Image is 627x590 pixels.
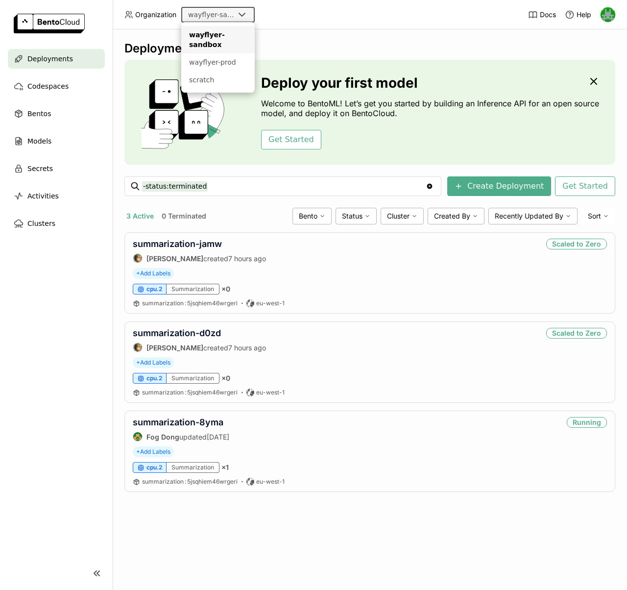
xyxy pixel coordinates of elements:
[387,212,410,221] span: Cluster
[546,328,607,339] div: Scaled to Zero
[133,268,174,279] span: +Add Labels
[8,159,105,178] a: Secrets
[8,104,105,123] a: Bentos
[495,212,563,221] span: Recently Updated By
[124,210,156,222] button: 3 Active
[447,176,551,196] button: Create Deployment
[342,212,362,221] span: Status
[142,389,238,396] span: summarization 5jsqhiem46wrgeri
[528,10,556,20] a: Docs
[189,57,247,67] div: wayflyer-prod
[133,239,222,249] a: summarization-jamw
[299,212,317,221] span: Bento
[132,75,238,149] img: cover onboarding
[142,389,238,396] a: summarization:5jsqhiem46wrgeri
[381,208,424,224] div: Cluster
[256,478,285,486] span: eu-west-1
[235,10,236,20] input: Selected wayflyer-sandbox.
[133,253,266,263] div: created
[160,210,208,222] button: 0 Terminated
[601,7,615,22] img: Sean Hickey
[142,299,238,307] span: summarization 5jsqhiem46wrgeri
[185,299,186,307] span: :
[27,163,53,174] span: Secrets
[142,478,238,485] span: summarization 5jsqhiem46wrgeri
[133,432,142,441] img: Fog Dong
[8,49,105,69] a: Deployments
[133,432,229,442] div: updated
[261,98,607,118] p: Welcome to BentoML! Let’s get you started by building an Inference API for an open source model, ...
[27,108,51,120] span: Bentos
[221,463,229,472] span: × 1
[124,41,615,56] div: Deployments
[188,10,234,20] div: wayflyer-sandbox
[540,10,556,19] span: Docs
[292,208,332,224] div: Bento
[577,10,591,19] span: Help
[27,218,55,229] span: Clusters
[146,344,203,352] strong: [PERSON_NAME]
[565,10,591,20] div: Help
[133,254,142,263] img: Dave Hall
[546,239,607,249] div: Scaled to Zero
[426,182,434,190] svg: Clear value
[146,254,203,263] strong: [PERSON_NAME]
[181,22,255,93] ul: Menu
[146,433,179,441] strong: Fog Dong
[133,343,266,352] div: created
[146,285,162,293] span: cpu.2
[185,389,186,396] span: :
[189,30,247,49] div: wayflyer-sandbox
[142,178,426,194] input: Search
[133,417,223,427] a: summarization-8yma
[133,343,142,352] img: Dave Hall
[256,299,285,307] span: eu-west-1
[133,446,174,457] span: +Add Labels
[261,75,607,91] h3: Deploy your first model
[228,344,266,352] span: 7 hours ago
[133,357,174,368] span: +Add Labels
[133,328,221,338] a: summarization-d0zd
[8,76,105,96] a: Codespaces
[167,462,219,473] div: Summarization
[27,190,59,202] span: Activities
[207,433,229,441] span: [DATE]
[135,10,176,19] span: Organization
[336,208,377,224] div: Status
[256,389,285,396] span: eu-west-1
[228,254,266,263] span: 7 hours ago
[488,208,578,224] div: Recently Updated By
[146,374,162,382] span: cpu.2
[27,135,51,147] span: Models
[167,284,219,295] div: Summarization
[27,80,69,92] span: Codespaces
[142,299,238,307] a: summarization:5jsqhiem46wrgeri
[27,53,73,65] span: Deployments
[8,131,105,151] a: Models
[261,130,321,149] button: Get Started
[146,464,162,471] span: cpu.2
[8,214,105,233] a: Clusters
[167,373,219,384] div: Summarization
[221,285,230,294] span: × 0
[428,208,484,224] div: Created By
[434,212,470,221] span: Created By
[14,14,85,33] img: logo
[567,417,607,428] div: Running
[142,478,238,486] a: summarization:5jsqhiem46wrgeri
[581,208,615,224] div: Sort
[555,176,615,196] button: Get Started
[185,478,186,485] span: :
[189,75,247,85] div: scratch
[221,374,230,383] span: × 0
[8,186,105,206] a: Activities
[588,212,601,221] span: Sort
